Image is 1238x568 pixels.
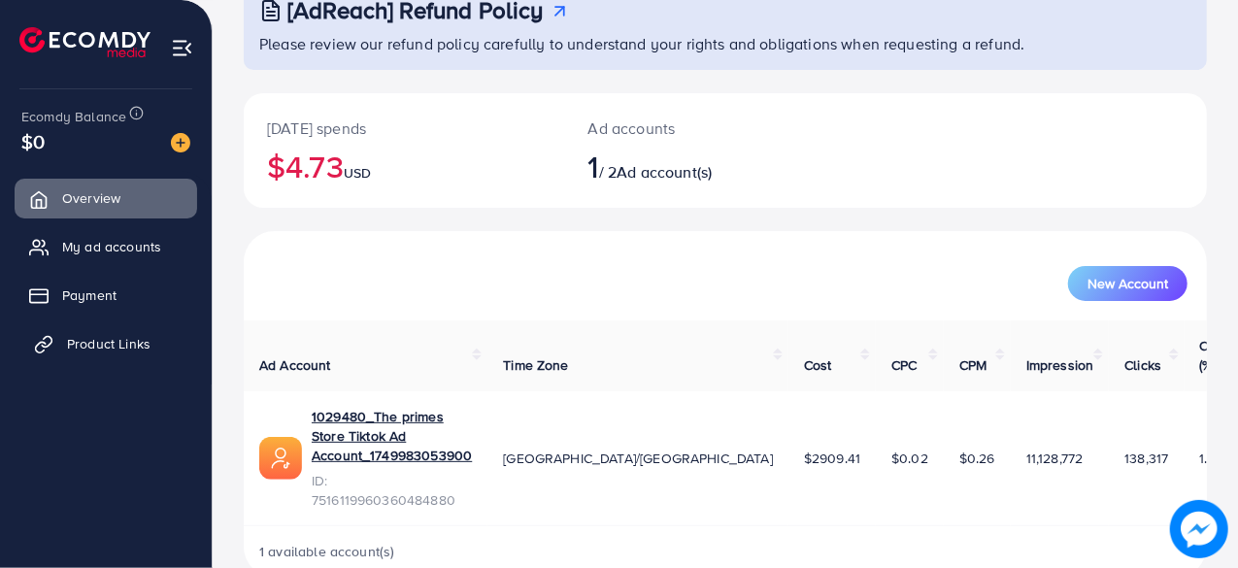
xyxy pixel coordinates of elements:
img: image [1170,500,1228,558]
p: [DATE] spends [267,117,542,140]
button: New Account [1068,266,1188,301]
span: Ad account(s) [617,161,712,183]
span: $0.26 [959,449,995,468]
span: Cost [804,355,832,375]
p: Please review our refund policy carefully to understand your rights and obligations when requesti... [259,32,1195,55]
span: CPM [959,355,987,375]
span: $0.02 [891,449,928,468]
span: $2909.41 [804,449,860,468]
h2: $4.73 [267,148,542,184]
p: Ad accounts [588,117,783,140]
img: menu [171,37,193,59]
span: [GEOGRAPHIC_DATA]/[GEOGRAPHIC_DATA] [503,449,773,468]
span: CPC [891,355,917,375]
span: Time Zone [503,355,568,375]
a: 1029480_The primes Store Tiktok Ad Account_1749983053900 [312,407,472,466]
img: image [171,133,190,152]
span: Clicks [1124,355,1161,375]
h2: / 2 [588,148,783,184]
a: My ad accounts [15,227,197,266]
span: USD [344,163,371,183]
span: Impression [1026,355,1094,375]
a: Overview [15,179,197,217]
img: logo [19,27,151,57]
span: 11,128,772 [1026,449,1084,468]
span: 138,317 [1124,449,1168,468]
span: 1 [588,144,599,188]
span: 1.24 [1200,449,1224,468]
a: Payment [15,276,197,315]
img: ic-ads-acc.e4c84228.svg [259,437,302,480]
span: Overview [62,188,120,208]
span: Ecomdy Balance [21,107,126,126]
span: $0 [21,127,45,155]
span: My ad accounts [62,237,161,256]
span: New Account [1087,277,1168,290]
span: 1 available account(s) [259,542,395,561]
span: Payment [62,285,117,305]
span: Ad Account [259,355,331,375]
span: Product Links [67,334,151,353]
span: CTR (%) [1200,336,1225,375]
a: Product Links [15,324,197,363]
span: ID: 7516119960360484880 [312,471,472,511]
